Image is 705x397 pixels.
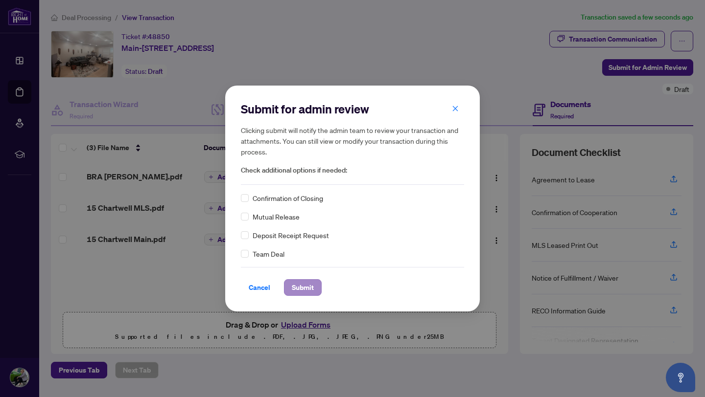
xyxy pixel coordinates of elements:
[241,165,464,176] span: Check additional options if needed:
[253,248,284,259] span: Team Deal
[241,279,278,296] button: Cancel
[253,193,323,203] span: Confirmation of Closing
[284,279,322,296] button: Submit
[452,105,459,112] span: close
[241,101,464,117] h2: Submit for admin review
[253,211,300,222] span: Mutual Release
[241,125,464,157] h5: Clicking submit will notify the admin team to review your transaction and attachments. You can st...
[292,280,314,295] span: Submit
[249,280,270,295] span: Cancel
[253,230,329,241] span: Deposit Receipt Request
[666,363,695,392] button: Open asap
